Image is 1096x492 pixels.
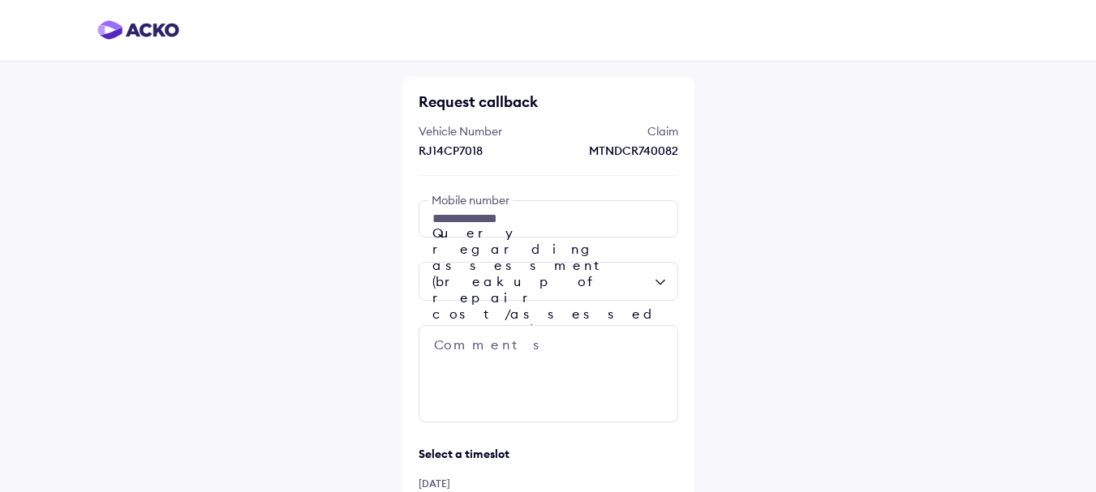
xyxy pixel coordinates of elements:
div: [DATE] [419,477,678,490]
div: MTNDCR740082 [552,143,678,159]
div: Claim [552,123,678,139]
div: Select a timeslot [419,447,678,461]
div: Vehicle Number [419,123,544,139]
img: horizontal-gradient.png [97,20,179,40]
div: Request callback [419,92,678,111]
div: RJ14CP7018 [419,143,544,159]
